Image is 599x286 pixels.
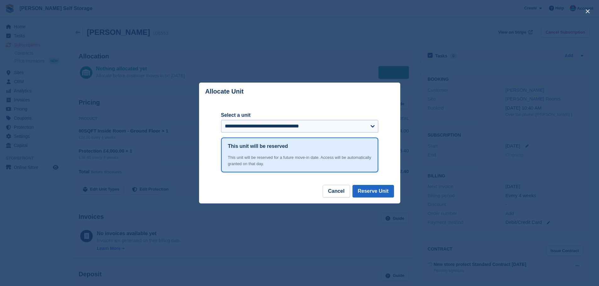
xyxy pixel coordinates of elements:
button: Reserve Unit [352,185,394,197]
p: Allocate Unit [205,88,244,95]
h1: This unit will be reserved [228,143,288,150]
button: Cancel [323,185,350,197]
div: This unit will be reserved for a future move-in date. Access will be automatically granted on tha... [228,154,371,167]
button: close [583,6,593,16]
label: Select a unit [221,111,378,119]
